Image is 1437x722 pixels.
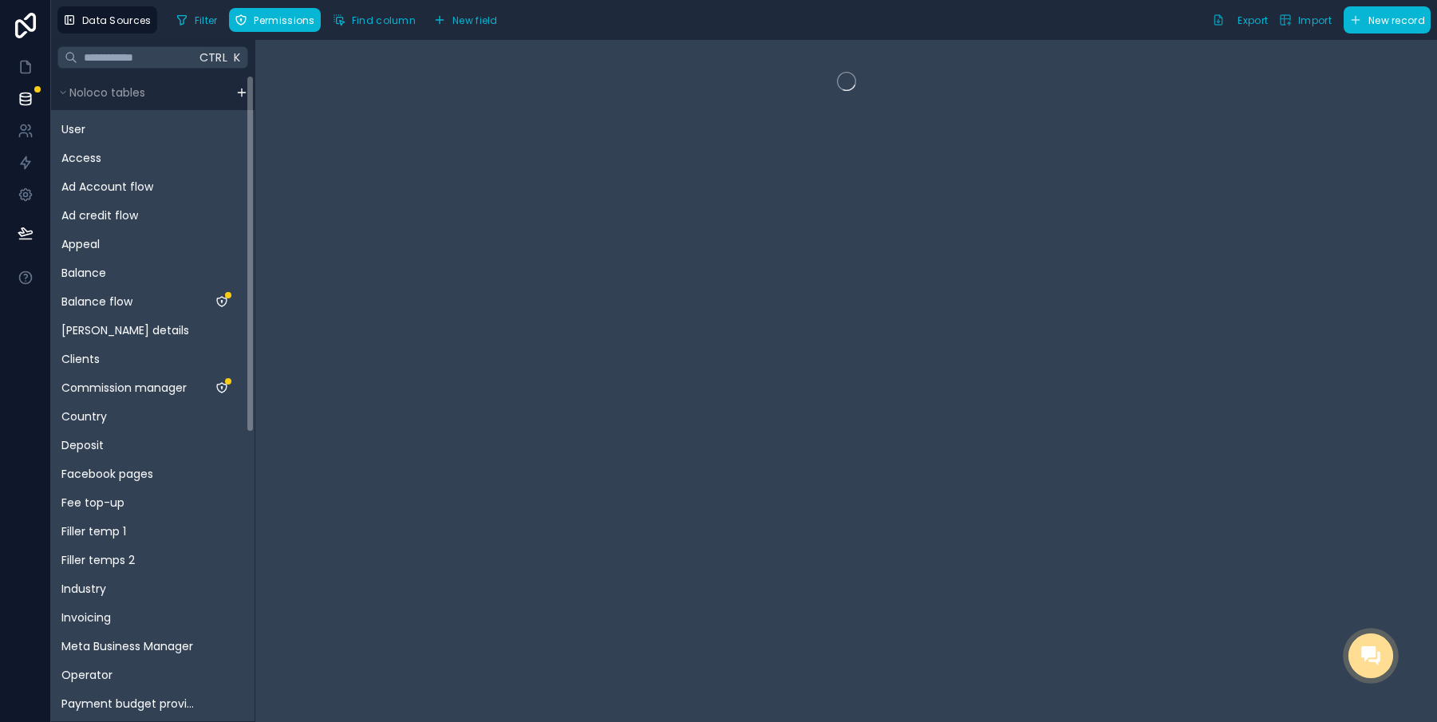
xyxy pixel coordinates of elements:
button: Permissions [229,8,320,32]
button: Export [1206,6,1273,34]
span: K [232,52,243,63]
span: New field [452,14,498,26]
button: Data Sources [57,6,157,34]
button: Filter [170,8,223,32]
span: Import [1298,14,1332,26]
button: New field [428,8,503,32]
span: Find column [352,14,416,26]
button: New record [1344,6,1431,34]
span: Filter [195,14,218,26]
a: New record [1337,6,1431,34]
a: Permissions [229,8,326,32]
span: Ctrl [198,47,229,67]
button: Import [1273,6,1337,34]
span: Data Sources [82,14,152,26]
span: Permissions [254,14,314,26]
span: Export [1238,14,1268,26]
button: Find column [327,8,421,32]
span: New record [1368,14,1425,26]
